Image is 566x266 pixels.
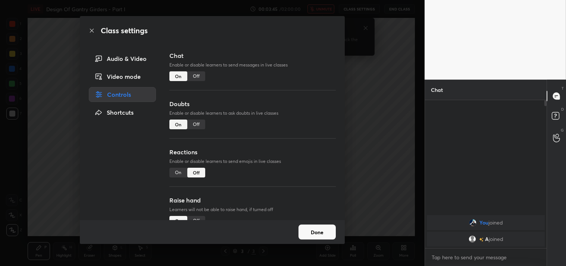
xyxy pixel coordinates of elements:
[488,236,503,242] span: joined
[469,219,476,226] img: bb0fa125db344831bf5d12566d8c4e6c.jpg
[561,106,564,112] p: D
[187,216,205,226] div: Off
[169,216,187,226] div: On
[169,71,187,81] div: On
[169,168,187,177] div: On
[169,148,336,157] h3: Reactions
[479,220,488,226] span: You
[89,87,156,102] div: Controls
[561,127,564,133] p: G
[169,99,336,108] h3: Doubts
[169,51,336,60] h3: Chat
[488,220,503,226] span: joined
[468,235,476,243] img: default.png
[187,71,205,81] div: Off
[101,25,148,36] h2: Class settings
[425,80,449,100] p: Chat
[169,206,336,213] p: Learners will not be able to raise hand, if turned off
[89,51,156,66] div: Audio & Video
[169,120,187,129] div: On
[298,225,336,239] button: Done
[89,105,156,120] div: Shortcuts
[89,69,156,84] div: Video mode
[425,214,547,248] div: grid
[562,86,564,91] p: T
[187,168,205,177] div: Off
[169,62,336,68] p: Enable or disable learners to send messages in live classes
[479,238,483,242] img: no-rating-badge.077c3623.svg
[169,158,336,165] p: Enable or disable learners to send emojis in live classes
[485,236,488,242] span: A
[169,196,336,205] h3: Raise hand
[169,110,336,117] p: Enable or disable learners to ask doubts in live classes
[187,120,205,129] div: Off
